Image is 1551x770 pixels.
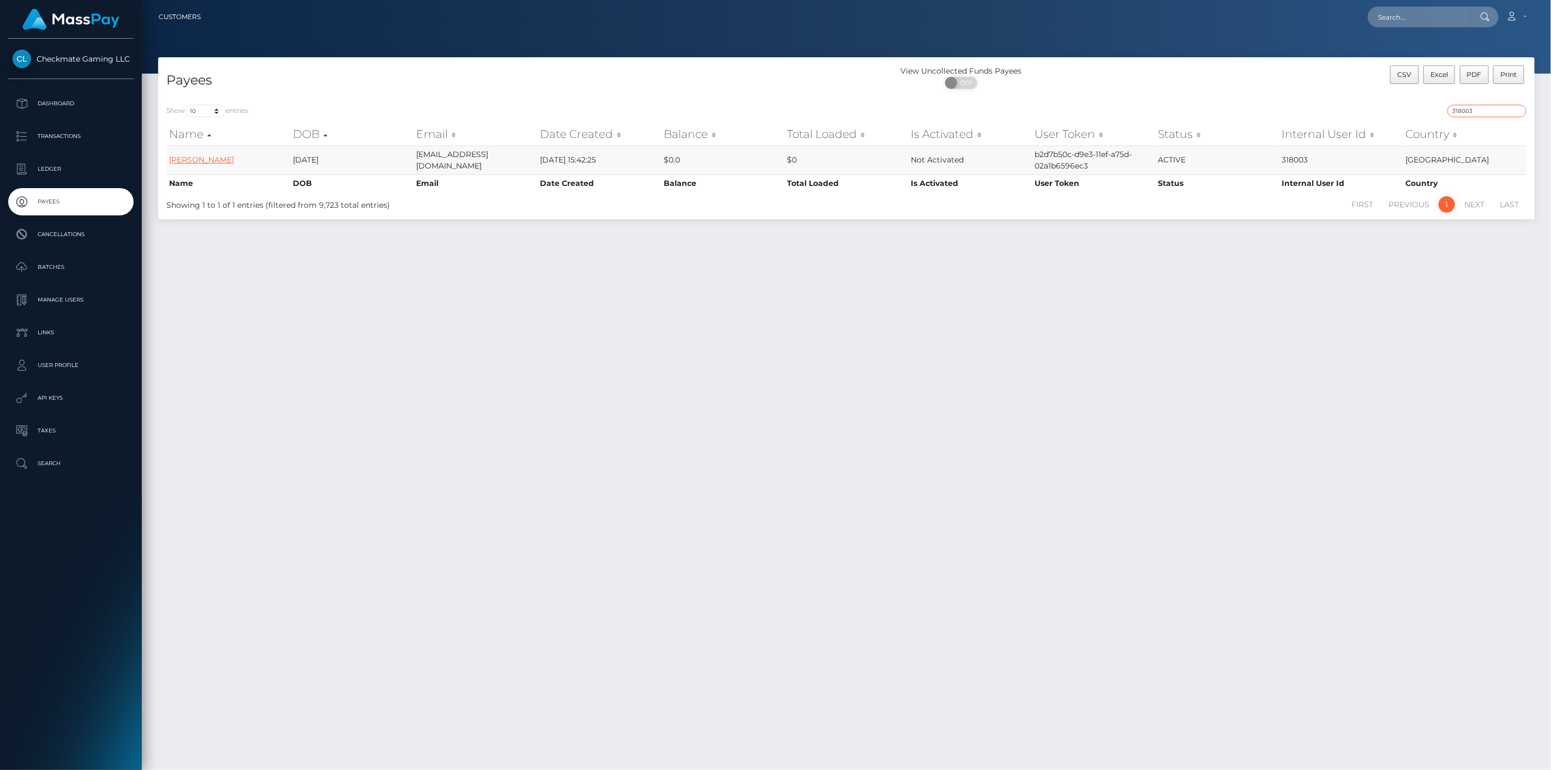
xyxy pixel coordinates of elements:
[1156,146,1279,175] td: ACTIVE
[290,146,414,175] td: [DATE]
[1390,65,1419,84] button: CSV
[661,123,785,145] th: Balance: activate to sort column ascending
[951,77,978,89] span: OFF
[8,221,134,248] a: Cancellations
[413,123,537,145] th: Email: activate to sort column ascending
[8,155,134,183] a: Ledger
[1368,7,1470,27] input: Search...
[1501,70,1517,79] span: Print
[166,71,838,90] h4: Payees
[13,292,129,308] p: Manage Users
[1279,123,1403,145] th: Internal User Id: activate to sort column ascending
[13,324,129,341] p: Links
[1460,65,1489,84] button: PDF
[1156,123,1279,145] th: Status: activate to sort column ascending
[537,146,661,175] td: [DATE] 15:42:25
[1032,123,1156,145] th: User Token: activate to sort column ascending
[159,5,201,28] a: Customers
[1423,65,1456,84] button: Excel
[290,123,414,145] th: DOB: activate to sort column descending
[8,90,134,117] a: Dashboard
[1156,175,1279,192] th: Status
[13,259,129,275] p: Batches
[8,417,134,444] a: Taxes
[8,319,134,346] a: Links
[908,146,1032,175] td: Not Activated
[22,9,119,30] img: MassPay Logo
[8,352,134,379] a: User Profile
[1032,175,1156,192] th: User Token
[13,161,129,177] p: Ledger
[413,175,537,192] th: Email
[13,50,31,68] img: Checkmate Gaming LLC
[1493,65,1524,84] button: Print
[537,175,661,192] th: Date Created
[413,146,537,175] td: [EMAIL_ADDRESS][DOMAIN_NAME]
[1403,175,1526,192] th: Country
[166,195,724,211] div: Showing 1 to 1 of 1 entries (filtered from 9,723 total entries)
[13,194,129,210] p: Payees
[785,123,909,145] th: Total Loaded: activate to sort column ascending
[13,357,129,374] p: User Profile
[1439,196,1455,213] a: 1
[1032,146,1156,175] td: b2d7b50c-d9e3-11ef-a75d-02a1b6596ec3
[185,105,226,117] select: Showentries
[661,175,785,192] th: Balance
[1403,146,1526,175] td: [GEOGRAPHIC_DATA]
[13,95,129,112] p: Dashboard
[1447,105,1526,117] input: Search transactions
[8,286,134,314] a: Manage Users
[290,175,414,192] th: DOB
[166,123,290,145] th: Name: activate to sort column ascending
[13,128,129,145] p: Transactions
[908,175,1032,192] th: Is Activated
[8,254,134,281] a: Batches
[166,105,248,117] label: Show entries
[13,390,129,406] p: API Keys
[785,175,909,192] th: Total Loaded
[8,188,134,215] a: Payees
[8,54,134,64] span: Checkmate Gaming LLC
[1403,123,1526,145] th: Country: activate to sort column ascending
[8,384,134,412] a: API Keys
[1279,175,1403,192] th: Internal User Id
[785,146,909,175] td: $0
[846,65,1076,77] div: View Uncollected Funds Payees
[166,175,290,192] th: Name
[1397,70,1411,79] span: CSV
[1430,70,1448,79] span: Excel
[908,123,1032,145] th: Is Activated: activate to sort column ascending
[8,450,134,477] a: Search
[8,123,134,150] a: Transactions
[537,123,661,145] th: Date Created: activate to sort column ascending
[13,423,129,439] p: Taxes
[13,226,129,243] p: Cancellations
[13,455,129,472] p: Search
[1467,70,1482,79] span: PDF
[661,146,785,175] td: $0.0
[1279,146,1403,175] td: 318003
[169,155,234,165] a: [PERSON_NAME]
